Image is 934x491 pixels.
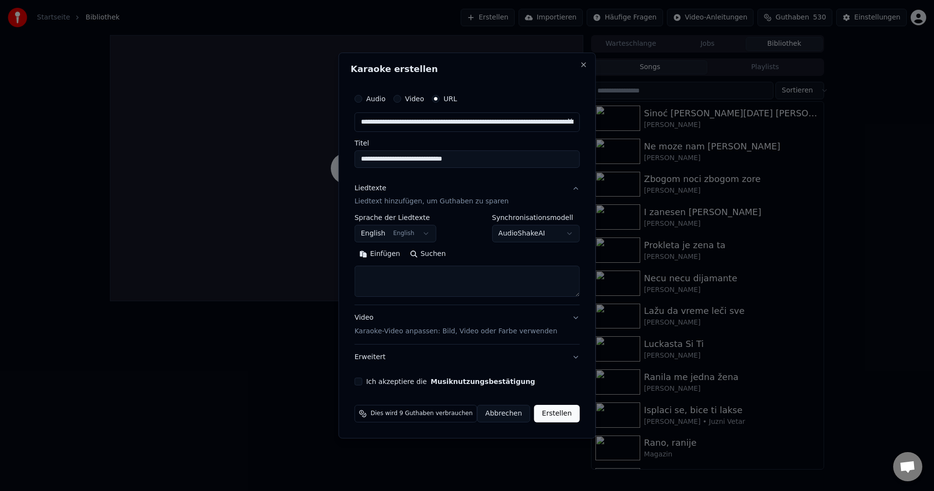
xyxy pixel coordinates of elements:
button: Ich akzeptiere die [431,378,535,385]
button: Suchen [405,247,450,262]
div: LiedtexteLiedtext hinzufügen, um Guthaben zu sparen [355,215,580,305]
label: Video [405,95,424,102]
button: Erstellen [534,405,579,422]
button: LiedtexteLiedtext hinzufügen, um Guthaben zu sparen [355,176,580,215]
button: VideoKaraoke-Video anpassen: Bild, Video oder Farbe verwenden [355,306,580,345]
div: Video [355,313,557,337]
label: Titel [355,140,580,146]
p: Karaoke-Video anpassen: Bild, Video oder Farbe verwenden [355,327,557,336]
label: URL [444,95,457,102]
p: Liedtext hinzufügen, um Guthaben zu sparen [355,197,509,207]
button: Erweitert [355,345,580,370]
div: Liedtexte [355,183,386,193]
span: Dies wird 9 Guthaben verbrauchen [371,410,473,418]
button: Einfügen [355,247,405,262]
label: Sprache der Liedtexte [355,215,436,221]
h2: Karaoke erstellen [351,65,584,73]
label: Ich akzeptiere die [366,378,535,385]
label: Audio [366,95,386,102]
label: Synchronisationsmodell [492,215,579,221]
button: Abbrechen [477,405,530,422]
